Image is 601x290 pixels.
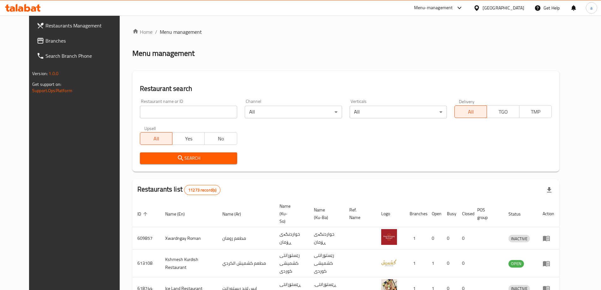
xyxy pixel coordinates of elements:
[508,260,524,267] span: OPEN
[160,250,217,277] td: Kshmesh Kurdish Restaurant
[457,227,472,250] td: 0
[508,210,529,218] span: Status
[137,185,221,195] h2: Restaurants list
[442,200,457,227] th: Busy
[414,4,453,12] div: Menu-management
[508,235,530,242] span: INACTIVE
[32,18,129,33] a: Restaurants Management
[405,227,427,250] td: 1
[132,48,195,58] h2: Menu management
[144,126,156,130] label: Upsell
[442,227,457,250] td: 0
[490,107,517,116] span: TGO
[132,250,160,277] td: 613108
[457,200,472,227] th: Closed
[32,69,48,78] span: Version:
[543,234,554,242] div: Menu
[542,182,557,198] div: Export file
[132,28,153,36] a: Home
[538,200,559,227] th: Action
[519,105,552,118] button: TMP
[314,206,337,221] span: Name (Ku-Ba)
[207,134,234,143] span: No
[32,33,129,48] a: Branches
[155,28,157,36] li: /
[274,250,309,277] td: رێستۆرانتی کشمیشى كوردى
[381,254,397,270] img: Kshmesh Kurdish Restaurant
[543,260,554,267] div: Menu
[140,132,172,145] button: All
[45,22,124,29] span: Restaurants Management
[427,227,442,250] td: 0
[376,200,405,227] th: Logo
[457,250,472,277] td: 0
[145,154,232,162] span: Search
[442,250,457,277] td: 0
[140,84,552,93] h2: Restaurant search
[457,107,484,116] span: All
[132,28,559,36] nav: breadcrumb
[160,227,217,250] td: Xwardngay Roman
[137,210,149,218] span: ID
[222,210,249,218] span: Name (Ar)
[45,37,124,44] span: Branches
[140,106,237,118] input: Search for restaurant name or ID..
[184,187,220,193] span: 11273 record(s)
[483,4,524,11] div: [GEOGRAPHIC_DATA]
[309,227,344,250] td: خواردنگەی ڕۆمان
[350,106,447,118] div: All
[172,132,205,145] button: Yes
[132,227,160,250] td: 609857
[508,260,524,268] div: OPEN
[204,132,237,145] button: No
[274,227,309,250] td: خواردنگەی ڕۆمان
[459,99,475,104] label: Delivery
[140,152,237,164] button: Search
[165,210,193,218] span: Name (En)
[49,69,58,78] span: 1.0.0
[175,134,202,143] span: Yes
[217,227,274,250] td: مطعم رومان
[143,134,170,143] span: All
[487,105,519,118] button: TGO
[184,185,220,195] div: Total records count
[427,250,442,277] td: 1
[309,250,344,277] td: رێستۆرانتی کشمیشى كوردى
[160,28,202,36] span: Menu management
[349,206,369,221] span: Ref. Name
[405,200,427,227] th: Branches
[427,200,442,227] th: Open
[32,48,129,63] a: Search Branch Phone
[590,4,592,11] span: a
[32,80,61,88] span: Get support on:
[279,202,301,225] span: Name (Ku-So)
[217,250,274,277] td: مطعم كشميش الكردي
[245,106,342,118] div: All
[32,86,72,95] a: Support.OpsPlatform
[381,229,397,245] img: Xwardngay Roman
[522,107,549,116] span: TMP
[477,206,496,221] span: POS group
[45,52,124,60] span: Search Branch Phone
[454,105,487,118] button: All
[405,250,427,277] td: 1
